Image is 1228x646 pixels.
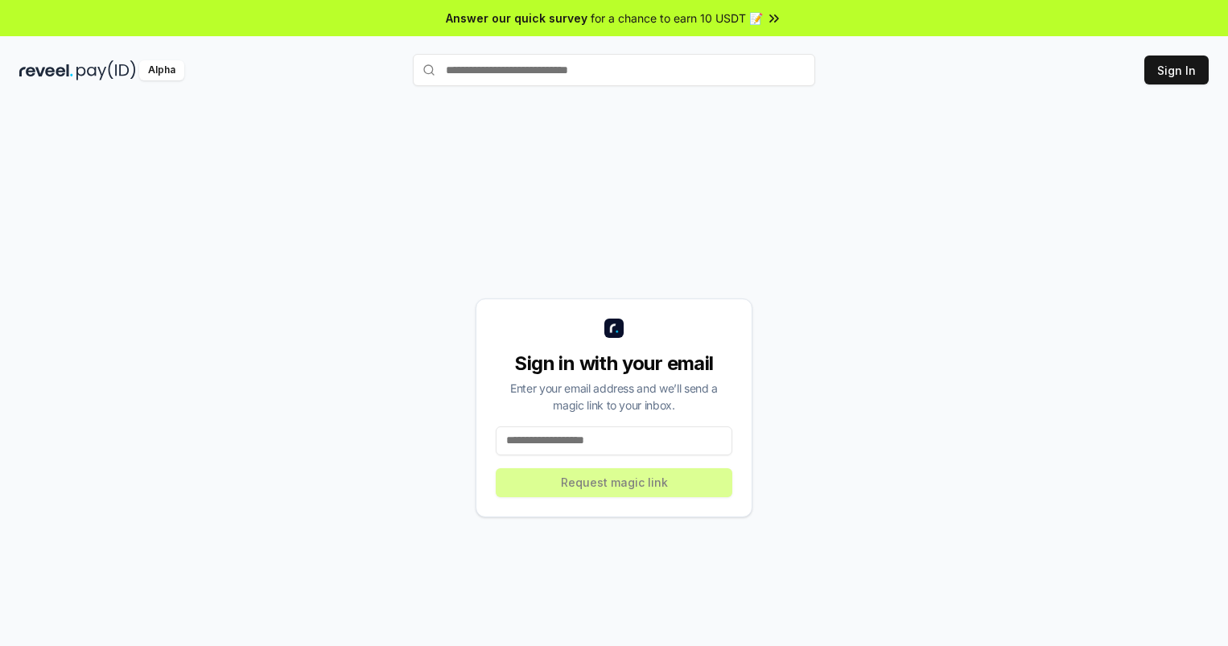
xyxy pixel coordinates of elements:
div: Enter your email address and we’ll send a magic link to your inbox. [496,380,732,414]
div: Sign in with your email [496,351,732,376]
img: reveel_dark [19,60,73,80]
img: pay_id [76,60,136,80]
div: Alpha [139,60,184,80]
span: Answer our quick survey [446,10,587,27]
img: logo_small [604,319,624,338]
span: for a chance to earn 10 USDT 📝 [591,10,763,27]
button: Sign In [1144,56,1209,84]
